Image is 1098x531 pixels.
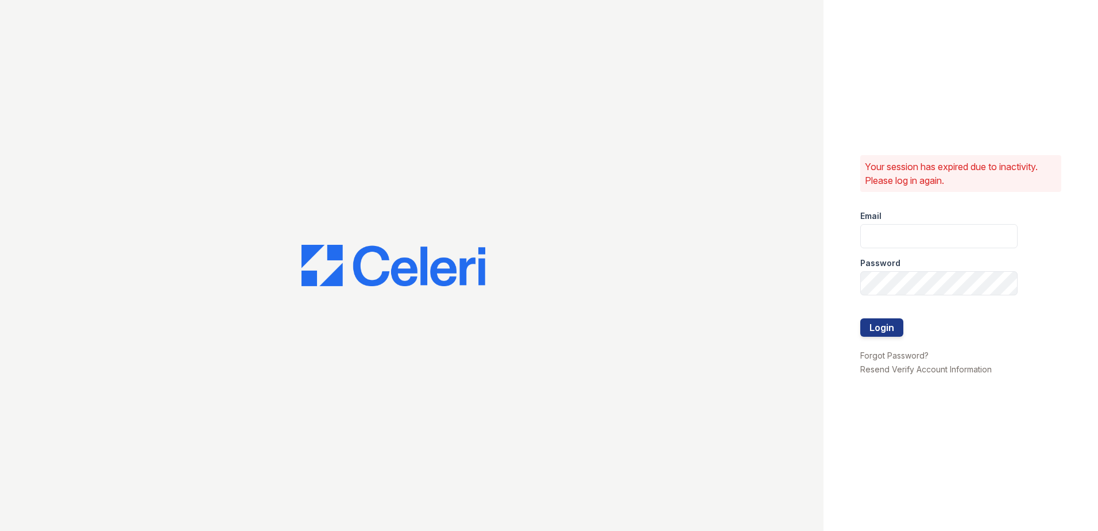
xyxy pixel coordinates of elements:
[301,245,485,286] img: CE_Logo_Blue-a8612792a0a2168367f1c8372b55b34899dd931a85d93a1a3d3e32e68fde9ad4.png
[865,160,1057,187] p: Your session has expired due to inactivity. Please log in again.
[860,364,992,374] a: Resend Verify Account Information
[860,351,929,360] a: Forgot Password?
[860,318,903,337] button: Login
[860,257,900,269] label: Password
[860,210,882,222] label: Email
